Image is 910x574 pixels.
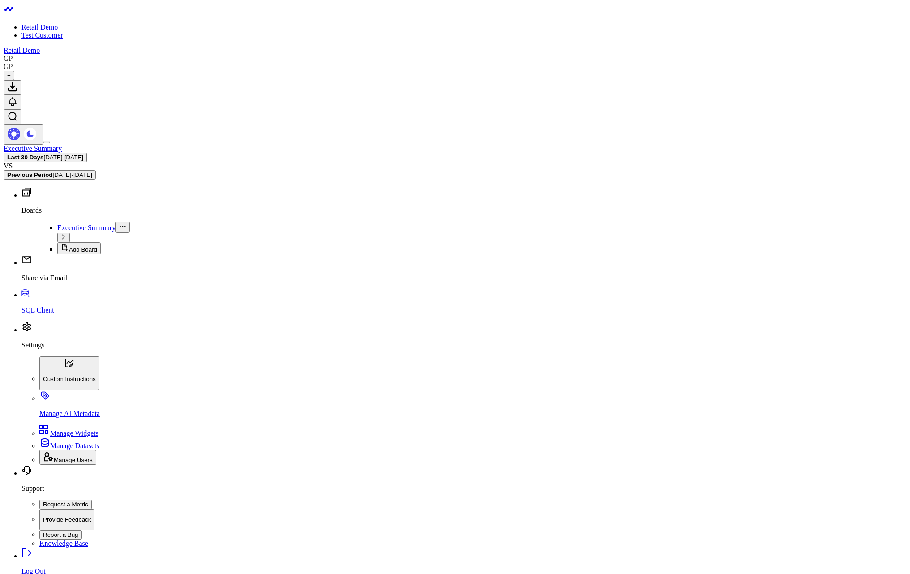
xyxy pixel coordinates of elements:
[21,291,906,314] a: SQL Client
[21,341,906,349] p: Settings
[50,442,99,450] span: Manage Datasets
[44,154,83,161] span: [DATE] - [DATE]
[21,274,906,282] p: Share via Email
[43,376,96,382] p: Custom Instructions
[43,516,91,523] p: Provide Feedback
[57,224,115,231] a: Executive Summary
[54,457,93,463] span: Manage Users
[4,71,14,80] button: +
[21,31,63,39] a: Test Customer
[39,540,88,547] a: Knowledge Base
[21,484,906,493] p: Support
[4,47,40,54] a: Retail Demo
[39,442,99,450] a: Manage Datasets
[39,530,82,540] button: Report a Bug
[39,500,92,509] button: Request a Metric
[4,63,13,71] div: GP
[39,450,96,465] button: Manage Users
[39,356,99,390] button: Custom Instructions
[39,410,906,418] p: Manage AI Metadata
[39,394,906,418] a: Manage AI Metadata
[4,110,21,124] button: Open search
[21,306,906,314] p: SQL Client
[7,72,11,79] span: +
[7,171,52,178] b: Previous Period
[52,171,92,178] span: [DATE] - [DATE]
[4,170,96,180] button: Previous Period[DATE]-[DATE]
[4,153,87,162] button: Last 30 Days[DATE]-[DATE]
[39,429,98,437] a: Manage Widgets
[4,55,13,63] div: GP
[21,206,906,214] p: Boards
[4,145,62,152] a: Executive Summary
[21,23,58,31] a: Retail Demo
[50,429,98,437] span: Manage Widgets
[4,162,906,170] div: VS
[39,509,94,531] button: Provide Feedback
[7,154,44,161] b: Last 30 Days
[57,242,101,254] button: Add Board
